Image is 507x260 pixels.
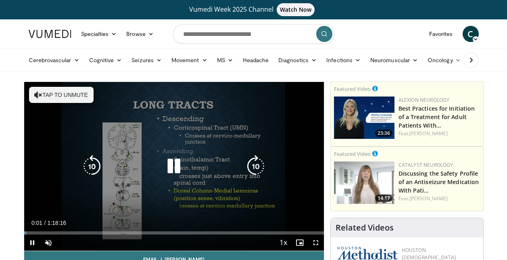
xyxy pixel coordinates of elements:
[334,96,394,139] a: 23:36
[24,52,84,68] a: Cerebrovascular
[127,52,167,68] a: Seizures
[238,52,274,68] a: Headache
[84,52,127,68] a: Cognitive
[334,96,394,139] img: f0e261a4-3866-41fc-89a8-f2b6ccf33499.png.150x105_q85_crop-smart_upscale.png
[399,105,475,129] a: Best Practices for Initiation of a Treatment for Adult Patients With…
[399,161,453,168] a: Catalyst Neurology
[375,130,392,137] span: 23:36
[189,5,318,14] span: Vumedi Week 2025 Channel
[29,30,71,38] img: VuMedi Logo
[47,220,66,226] span: 1:18:16
[292,235,308,251] button: Enable picture-in-picture mode
[29,87,94,103] button: Tap to unmute
[24,235,40,251] button: Pause
[375,195,392,202] span: 14:17
[334,85,371,92] small: Featured Video
[277,3,315,16] span: Watch Now
[40,235,56,251] button: Unmute
[334,150,371,157] small: Featured Video
[30,3,478,16] a: Vumedi Week 2025 ChannelWatch Now
[275,235,292,251] button: Playback Rate
[399,96,450,103] a: Alexion Neurology
[308,235,324,251] button: Fullscreen
[334,161,394,204] a: 14:17
[334,161,394,204] img: c23d0a25-a0b6-49e6-ba12-869cdc8b250a.png.150x105_q85_crop-smart_upscale.jpg
[365,52,423,68] a: Neuromuscular
[24,82,324,251] video-js: Video Player
[212,52,238,68] a: MS
[399,195,480,202] div: Feat.
[273,52,321,68] a: Diagnostics
[173,24,334,44] input: Search topics, interventions
[24,231,324,235] div: Progress Bar
[336,223,394,233] h4: Related Videos
[76,26,122,42] a: Specialties
[423,52,466,68] a: Oncology
[463,26,479,42] a: C
[409,195,448,202] a: [PERSON_NAME]
[399,170,479,194] a: Discussing the Safety Profile of an Antiseizure Medication With Pati…
[409,130,448,137] a: [PERSON_NAME]
[121,26,159,42] a: Browse
[167,52,212,68] a: Movement
[44,220,46,226] span: /
[31,220,42,226] span: 0:01
[321,52,365,68] a: Infections
[424,26,458,42] a: Favorites
[399,130,480,137] div: Feat.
